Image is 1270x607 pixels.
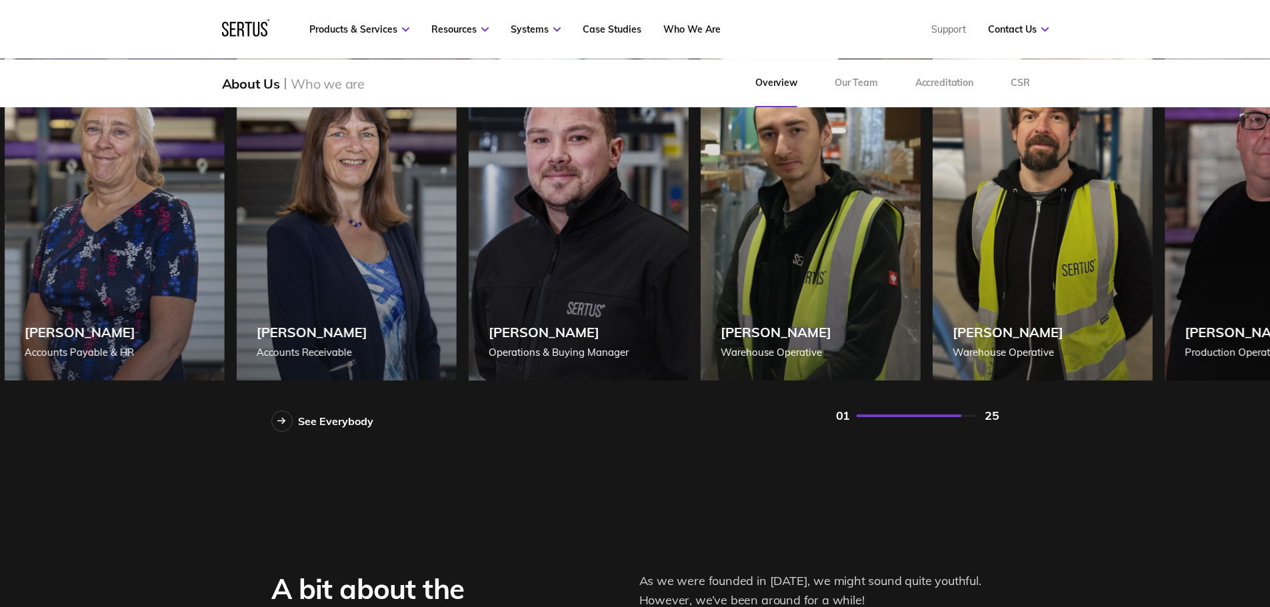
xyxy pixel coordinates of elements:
[431,23,489,35] a: Resources
[298,414,373,428] div: See Everybody
[897,59,992,107] a: Accreditation
[952,324,1063,340] div: [PERSON_NAME]
[511,23,561,35] a: Systems
[583,23,641,35] a: Case Studies
[256,324,367,340] div: [PERSON_NAME]
[836,408,850,423] div: 01
[24,344,135,360] div: Accounts Payable & HR
[488,344,628,360] div: Operations & Buying Manager
[816,59,897,107] a: Our Team
[992,59,1049,107] a: CSR
[952,344,1063,360] div: Warehouse Operative
[720,344,831,360] div: Warehouse Operative
[931,23,966,35] a: Support
[291,75,365,92] div: Who we are
[222,75,280,92] div: About Us
[309,23,409,35] a: Products & Services
[271,410,373,432] a: See Everybody
[988,23,1049,35] a: Contact Us
[488,324,628,340] div: [PERSON_NAME]
[256,344,367,360] div: Accounts Receivable
[663,23,721,35] a: Who We Are
[985,408,999,423] div: 25
[24,324,135,340] div: [PERSON_NAME]
[1030,452,1270,607] iframe: Chat Widget
[720,324,831,340] div: [PERSON_NAME]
